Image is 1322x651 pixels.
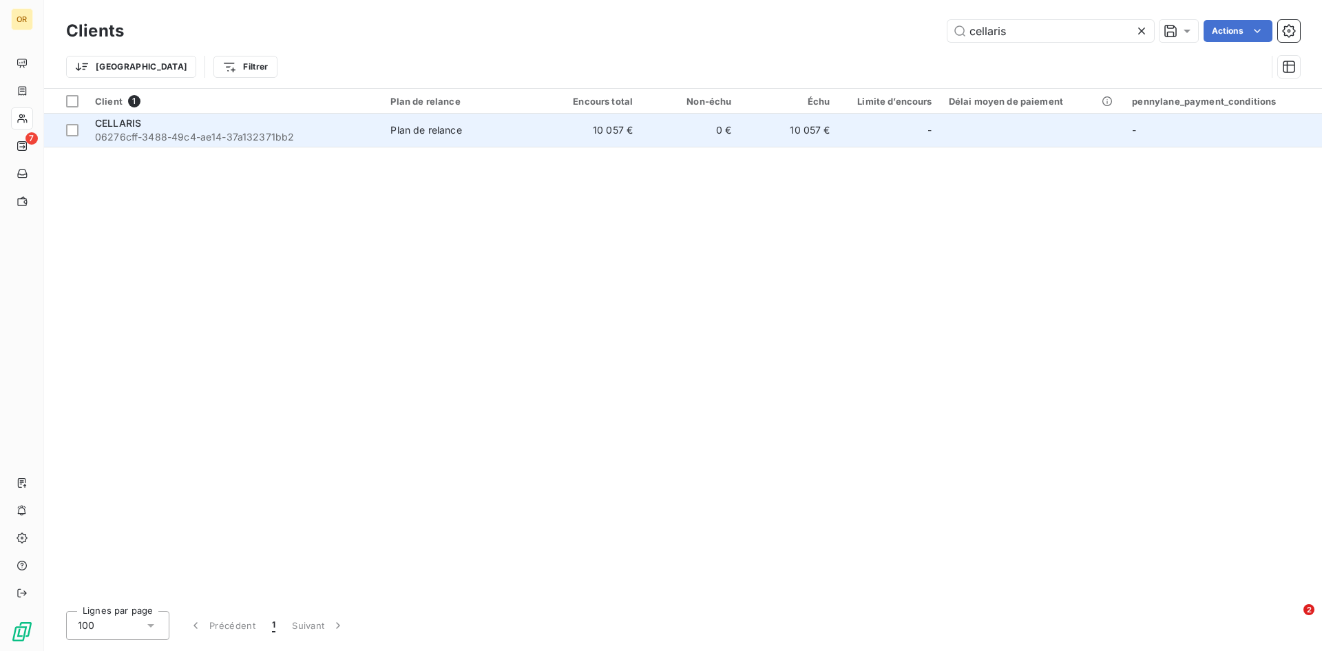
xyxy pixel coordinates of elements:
[739,114,838,147] td: 10 057 €
[11,8,33,30] div: OR
[180,611,264,640] button: Précédent
[66,19,124,43] h3: Clients
[25,132,38,145] span: 7
[543,114,641,147] td: 10 057 €
[949,96,1116,107] div: Délai moyen de paiement
[66,56,196,78] button: [GEOGRAPHIC_DATA]
[284,611,353,640] button: Suivant
[390,96,534,107] div: Plan de relance
[947,20,1154,42] input: Rechercher
[1275,604,1308,637] iframe: Intercom live chat
[551,96,633,107] div: Encours total
[95,96,123,107] span: Client
[95,130,374,144] span: 06276cff-3488-49c4-ae14-37a132371bb2
[641,114,739,147] td: 0 €
[748,96,830,107] div: Échu
[272,619,275,632] span: 1
[128,95,140,107] span: 1
[847,96,932,107] div: Limite d’encours
[11,621,33,643] img: Logo LeanPay
[927,123,932,137] span: -
[1132,96,1314,107] div: pennylane_payment_conditions
[390,123,461,137] div: Plan de relance
[1204,20,1272,42] button: Actions
[78,619,94,632] span: 100
[1132,124,1136,136] span: -
[264,611,284,640] button: 1
[1303,604,1314,615] span: 2
[213,56,277,78] button: Filtrer
[95,117,141,129] span: CELLARIS
[649,96,731,107] div: Non-échu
